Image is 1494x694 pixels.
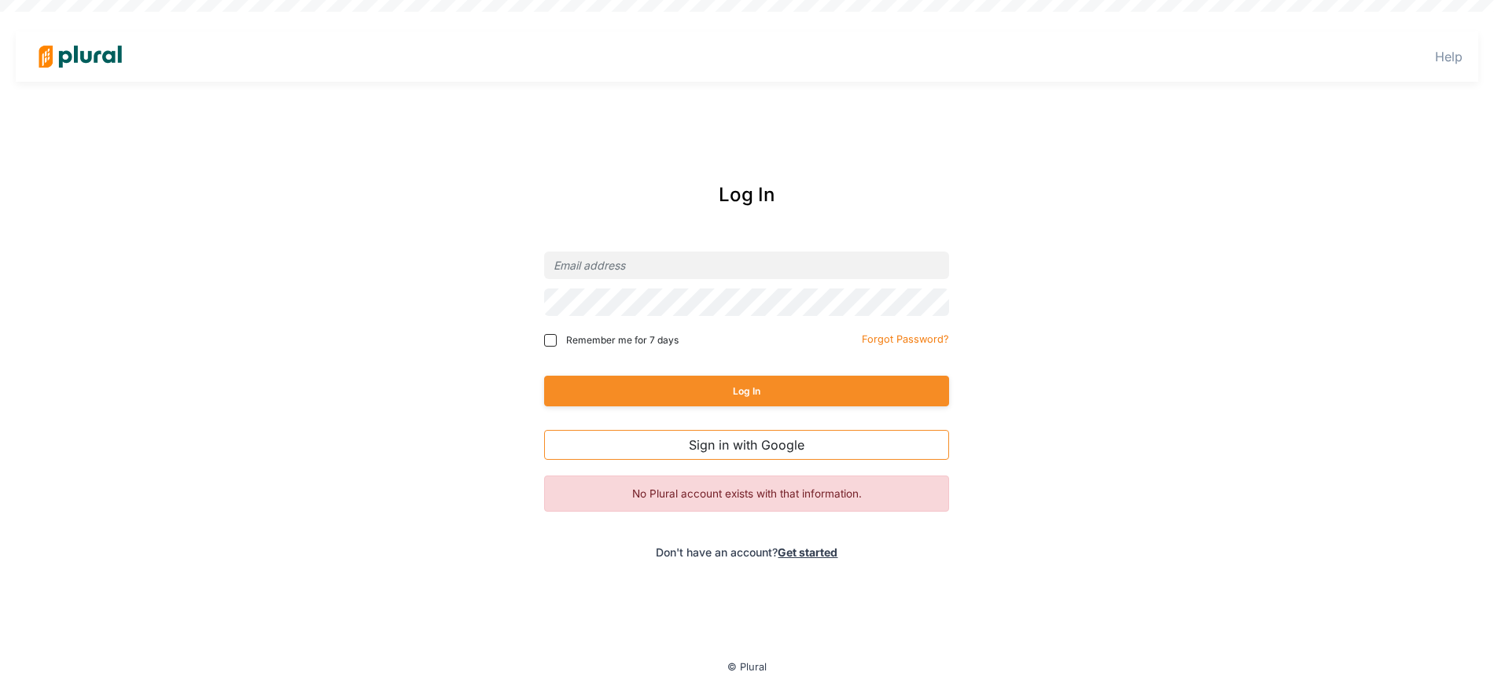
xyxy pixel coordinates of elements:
div: Don't have an account? [477,544,1017,560]
div: Log In [477,181,1017,209]
small: © Plural [727,661,767,673]
button: Log In [544,376,949,406]
a: Get started [778,545,837,559]
small: Forgot Password? [862,333,949,345]
input: Email address [544,252,949,279]
a: Sign in with Google [544,430,949,460]
input: Remember me for 7 days [544,334,557,347]
img: Logo for Plural [25,29,135,84]
span: Sign in with Google [689,437,804,453]
a: Help [1435,49,1463,64]
a: Forgot Password? [862,330,949,346]
p: No Plural account exists with that information. [544,476,949,512]
span: Remember me for 7 days [566,333,679,347]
